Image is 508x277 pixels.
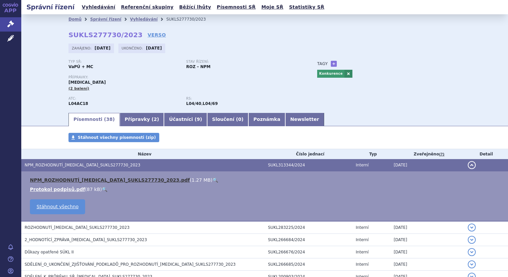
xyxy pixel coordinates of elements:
span: Interní [356,225,369,230]
strong: VaPÚ + MC [68,64,93,69]
a: Stáhnout všechno [30,199,85,214]
a: Protokol podpisů.pdf [30,187,85,192]
a: Konkurence [317,70,344,78]
a: Statistiky SŘ [287,3,326,12]
button: detail [468,236,476,244]
button: detail [468,248,476,256]
th: Název [21,149,265,159]
p: Přípravky: [68,75,304,79]
span: Zahájeno: [72,46,93,51]
span: Stáhnout všechny písemnosti (zip) [78,135,156,140]
a: NPM_ROZHODNUTÍ_[MEDICAL_DATA]_SUKLS277730_2023.pdf [30,177,190,183]
a: Písemnosti (38) [68,113,120,126]
p: RS: [186,97,297,101]
a: VERSO [148,32,166,38]
td: SUKL313344/2024 [265,159,352,171]
span: 2_HODNOTÍCÍ_ZPRÁVA_SKYRIZI_SUKLS277730_2023 [25,237,147,242]
a: Vyhledávání [80,3,117,12]
th: Typ [352,149,390,159]
span: 9 [197,117,200,122]
td: SUKL266684/2024 [265,234,352,246]
li: SUKLS277730/2023 [166,14,214,24]
span: NPM_ROZHODNUTÍ_SKYRIZI_SUKLS277730_2023 [25,163,140,167]
span: Důkazy opatřené SÚKL II [25,250,74,254]
span: Interní [356,237,369,242]
td: [DATE] [390,246,464,258]
a: Vyhledávání [130,17,158,22]
abbr: (?) [439,152,444,157]
a: 🔍 [212,177,218,183]
span: Ukončeno: [122,46,144,51]
strong: RISANKIZUMAB [68,101,88,106]
button: detail [468,224,476,231]
strong: secukinumab, ixekizumab, brodalumab, guselkumab a risankizumab [186,101,201,106]
span: Interní [356,163,369,167]
a: Účastníci (9) [164,113,207,126]
strong: ROZ – NPM [186,64,210,69]
p: ATC: [68,97,180,101]
th: Číslo jednací [265,149,352,159]
td: [DATE] [390,159,464,171]
div: , [186,97,304,107]
h2: Správní řízení [21,2,80,12]
span: 1.27 MB [191,177,210,183]
a: Písemnosti SŘ [215,3,258,12]
a: + [331,61,337,67]
strong: SUKLS277730/2023 [68,31,143,39]
span: SDĚLENÍ_O_UKONČENÍ_ZJIŠŤOVÁNÍ_PODKLADŮ_PRO_ROZHODNUTÍ_SKYRIZI_SUKLS277730_2023 [25,262,236,267]
p: Typ SŘ: [68,60,180,64]
td: SUKL283225/2024 [265,221,352,234]
td: SUKL266676/2024 [265,246,352,258]
a: Moje SŘ [259,3,285,12]
button: detail [468,260,476,268]
a: Domů [68,17,81,22]
li: ( ) [30,186,501,193]
strong: [DATE] [146,46,162,50]
a: Správní řízení [90,17,121,22]
button: detail [468,161,476,169]
strong: risankizumab o síle 360 mg a 600 mg [203,101,218,106]
h3: Tagy [317,60,328,68]
span: 87 kB [87,187,100,192]
a: Běžící lhůty [177,3,213,12]
span: Interní [356,250,369,254]
th: Detail [464,149,508,159]
a: Přípravky (2) [120,113,164,126]
span: Interní [356,262,369,267]
span: [MEDICAL_DATA] [68,80,106,85]
li: ( ) [30,177,501,183]
td: [DATE] [390,258,464,271]
a: Referenční skupiny [119,3,176,12]
td: [DATE] [390,234,464,246]
span: 38 [106,117,112,122]
a: 🔍 [102,187,107,192]
th: Zveřejněno [390,149,464,159]
p: Stav řízení: [186,60,297,64]
a: Newsletter [285,113,324,126]
span: 2 [154,117,157,122]
td: [DATE] [390,221,464,234]
span: 0 [238,117,241,122]
strong: [DATE] [95,46,111,50]
a: Stáhnout všechny písemnosti (zip) [68,133,159,142]
span: ROZHODNUTÍ_SKYRIZI_SUKLS277730_2023 [25,225,130,230]
a: Poznámka [248,113,285,126]
td: SUKL266685/2024 [265,258,352,271]
a: Sloučení (0) [207,113,248,126]
span: (2 balení) [68,86,89,91]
